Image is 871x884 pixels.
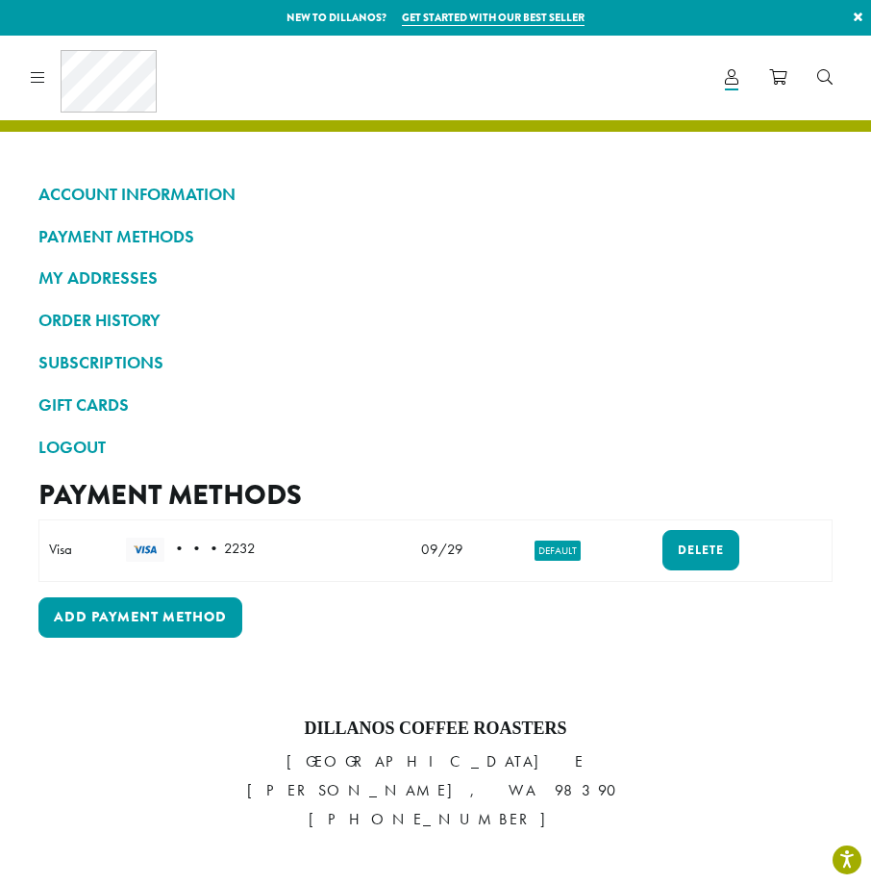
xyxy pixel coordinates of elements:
nav: Account pages [38,178,833,479]
h4: Dillanos Coffee Roasters [14,719,857,740]
a: SUBSCRIPTIONS [38,346,833,379]
a: Add payment method [38,597,242,638]
a: Delete [662,530,739,570]
a: ORDER HISTORY [38,304,833,337]
mark: Default [535,541,581,561]
td: N/A [616,520,651,582]
td: • • • 2232 [116,520,386,582]
a: PAYMENT METHODS [38,220,833,253]
div: Visa [49,539,107,560]
a: Search [802,62,848,93]
h2: Payment Methods [38,478,833,512]
td: 09/29 [386,520,498,582]
a: ACCOUNT INFORMATION [38,178,833,211]
p: [GEOGRAPHIC_DATA] E [PERSON_NAME], WA 98390 [PHONE_NUMBER] [14,747,857,834]
img: Visa [126,538,164,562]
a: GIFT CARDS [38,389,833,421]
a: LOGOUT [38,431,833,464]
a: MY ADDRESSES [38,262,833,294]
a: Get started with our best seller [402,10,585,26]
